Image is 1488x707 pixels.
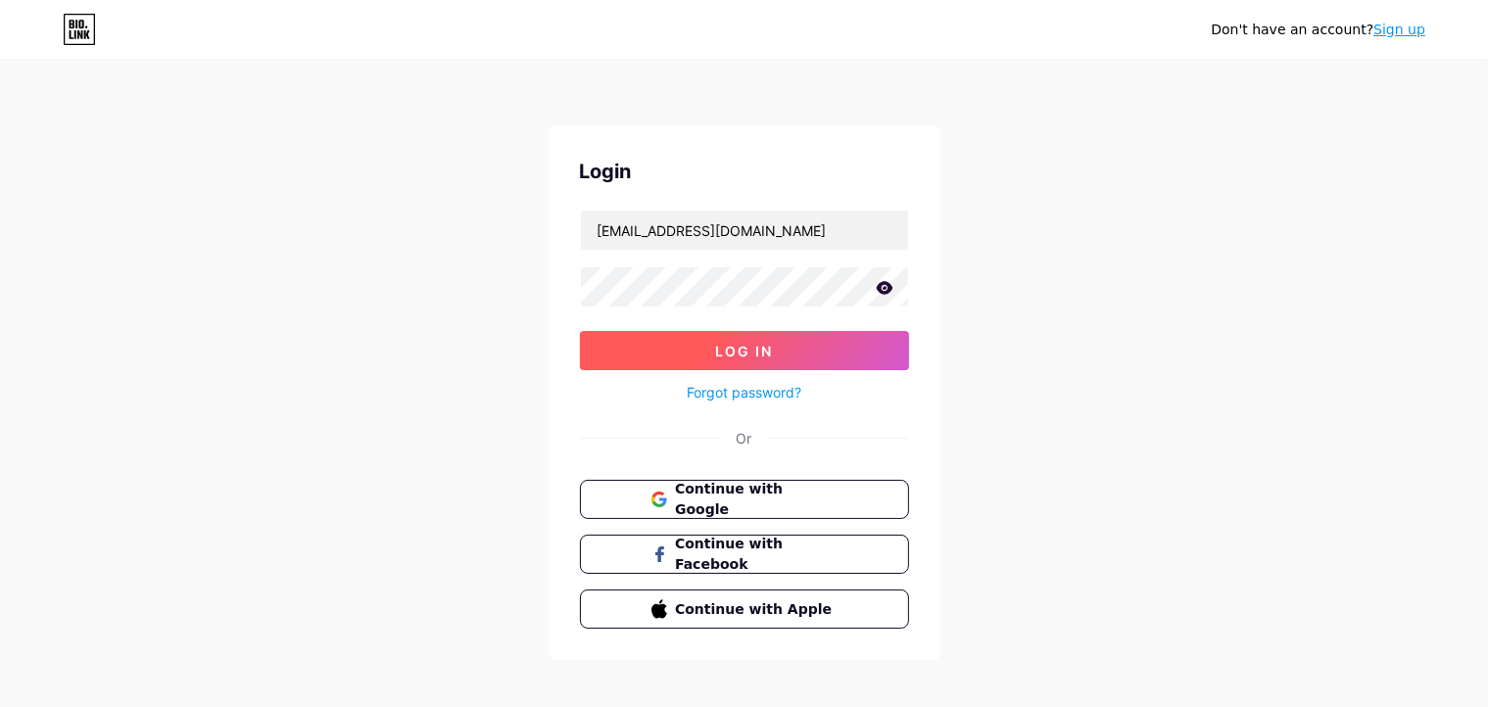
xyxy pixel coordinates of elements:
div: Don't have an account? [1211,20,1425,40]
a: Forgot password? [687,382,801,402]
button: Continue with Apple [580,589,909,629]
input: Username [581,211,908,250]
span: Continue with Facebook [675,534,837,575]
span: Log In [715,343,773,359]
button: Continue with Facebook [580,535,909,574]
button: Continue with Google [580,480,909,519]
div: Or [737,428,752,448]
a: Sign up [1373,22,1425,37]
div: Login [580,157,909,186]
button: Log In [580,331,909,370]
span: Continue with Apple [675,599,837,620]
span: Continue with Google [675,479,837,520]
